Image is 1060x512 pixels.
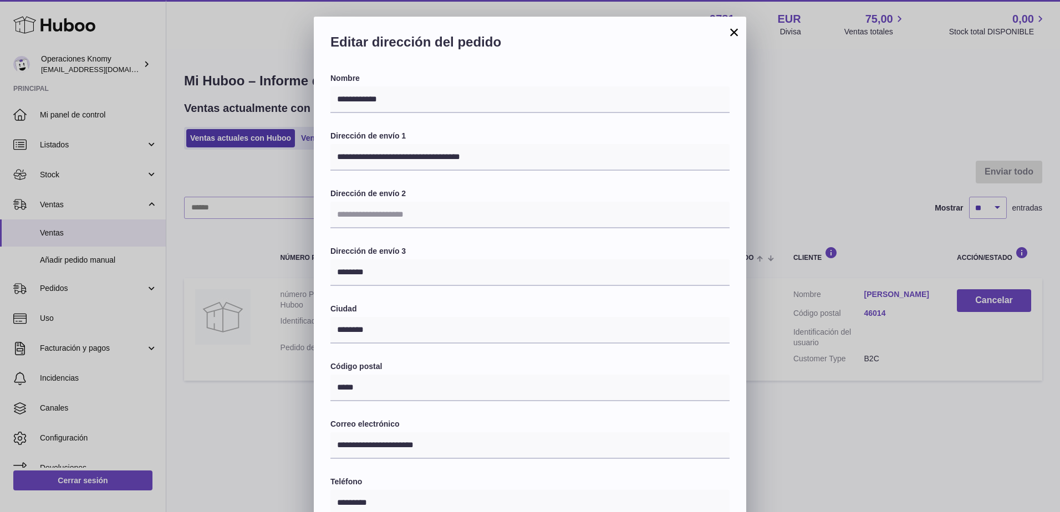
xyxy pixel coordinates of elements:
[330,131,730,141] label: Dirección de envío 1
[330,73,730,84] label: Nombre
[330,361,730,372] label: Código postal
[330,33,730,57] h2: Editar dirección del pedido
[727,25,741,39] button: ×
[330,246,730,257] label: Dirección de envío 3
[330,477,730,487] label: Teléfono
[330,304,730,314] label: Ciudad
[330,419,730,429] label: Correo electrónico
[330,188,730,199] label: Dirección de envío 2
